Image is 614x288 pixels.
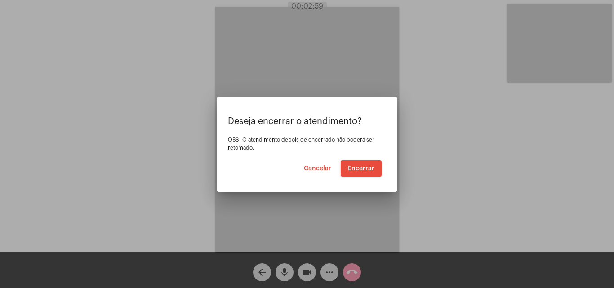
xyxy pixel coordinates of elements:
span: OBS: O atendimento depois de encerrado não poderá ser retomado. [228,137,374,151]
p: Deseja encerrar o atendimento? [228,116,386,126]
span: Encerrar [348,165,374,172]
button: Cancelar [297,160,338,177]
span: Cancelar [304,165,331,172]
button: Encerrar [341,160,382,177]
